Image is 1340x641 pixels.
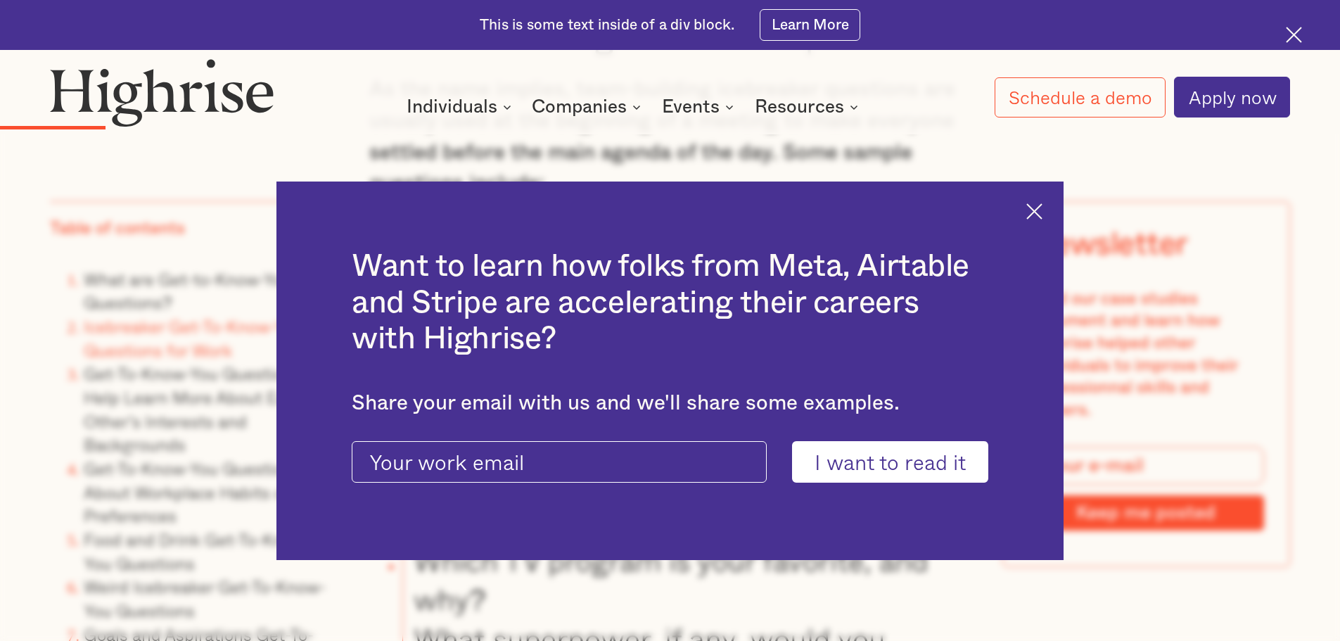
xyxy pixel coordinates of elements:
div: Companies [532,99,645,115]
div: Individuals [407,99,497,115]
div: Resources [755,99,844,115]
div: Events [662,99,738,115]
a: Apply now [1174,77,1290,118]
input: I want to read it [792,441,988,483]
a: Schedule a demo [995,77,1166,118]
div: Share your email with us and we'll share some examples. [352,391,988,416]
a: Learn More [760,9,860,41]
form: current-ascender-blog-article-modal-form [352,441,988,483]
div: This is some text inside of a div block. [480,15,734,35]
img: Cross icon [1026,203,1042,220]
img: Highrise logo [50,58,274,126]
input: Your work email [352,441,767,483]
div: Resources [755,99,862,115]
img: Cross icon [1286,27,1302,43]
div: Individuals [407,99,516,115]
div: Events [662,99,720,115]
h2: Want to learn how folks from Meta, Airtable and Stripe are accelerating their careers with Highrise? [352,248,988,357]
div: Companies [532,99,627,115]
